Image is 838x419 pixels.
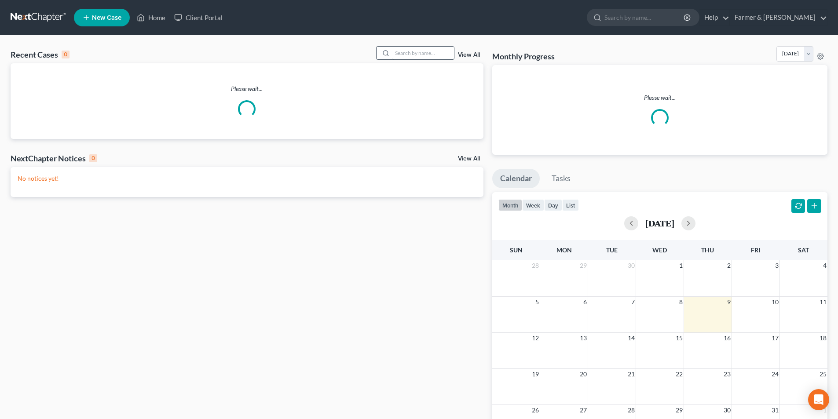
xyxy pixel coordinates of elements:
span: 28 [627,405,636,415]
a: View All [458,52,480,58]
span: 27 [579,405,588,415]
span: 12 [531,333,540,343]
h3: Monthly Progress [492,51,555,62]
a: Client Portal [170,10,227,26]
button: list [562,199,579,211]
span: Sat [798,246,809,254]
span: 29 [579,260,588,271]
input: Search by name... [604,9,685,26]
span: 24 [771,369,779,379]
span: 10 [771,297,779,307]
p: No notices yet! [18,174,476,183]
span: 5 [534,297,540,307]
button: day [544,199,562,211]
input: Search by name... [392,47,454,59]
span: 17 [771,333,779,343]
button: month [498,199,522,211]
div: 0 [62,51,70,58]
span: 25 [819,369,827,379]
span: 13 [579,333,588,343]
a: Home [132,10,170,26]
span: 8 [678,297,684,307]
span: New Case [92,15,121,21]
a: View All [458,156,480,162]
span: 31 [771,405,779,415]
span: 29 [675,405,684,415]
span: 23 [723,369,732,379]
a: Tasks [544,169,578,188]
span: 21 [627,369,636,379]
a: Farmer & [PERSON_NAME] [730,10,827,26]
button: week [522,199,544,211]
div: 0 [89,154,97,162]
span: 2 [726,260,732,271]
span: Fri [751,246,760,254]
span: 28 [531,260,540,271]
span: 22 [675,369,684,379]
span: 30 [627,260,636,271]
span: Thu [701,246,714,254]
span: 4 [822,260,827,271]
span: 14 [627,333,636,343]
span: 20 [579,369,588,379]
p: Please wait... [11,84,483,93]
span: 16 [723,333,732,343]
span: Sun [510,246,523,254]
a: Calendar [492,169,540,188]
span: 7 [630,297,636,307]
span: Tue [606,246,618,254]
span: 6 [582,297,588,307]
span: 18 [819,333,827,343]
span: Mon [556,246,572,254]
h2: [DATE] [645,219,674,228]
span: Wed [652,246,667,254]
span: 1 [678,260,684,271]
div: Open Intercom Messenger [808,389,829,410]
span: 19 [531,369,540,379]
a: Help [700,10,729,26]
span: 3 [774,260,779,271]
span: 9 [726,297,732,307]
div: Recent Cases [11,49,70,60]
span: 15 [675,333,684,343]
span: 11 [819,297,827,307]
span: 26 [531,405,540,415]
div: NextChapter Notices [11,153,97,164]
p: Please wait... [499,93,820,102]
span: 30 [723,405,732,415]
